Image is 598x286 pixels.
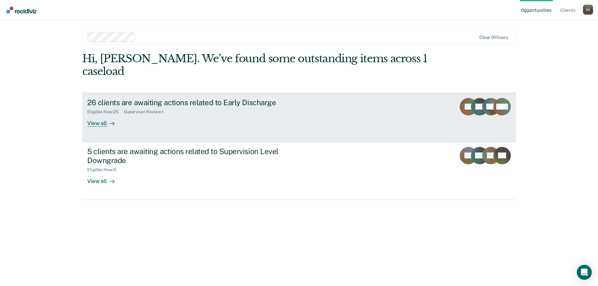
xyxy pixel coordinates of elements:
[87,172,122,185] div: View all
[87,109,124,115] div: Eligible Now : 25
[583,5,593,15] button: Profile dropdown button
[7,7,36,13] img: Recidiviz
[82,93,516,142] a: 26 clients are awaiting actions related to Early DischargeEligible Now:25Supervisor Review:1View all
[87,98,306,107] div: 26 clients are awaiting actions related to Early Discharge
[124,109,168,115] div: Supervisor Review : 1
[87,167,121,172] div: Eligible Now : 5
[87,115,122,127] div: View all
[82,52,429,78] div: Hi, [PERSON_NAME]. We’ve found some outstanding items across 1 caseload
[479,35,508,40] div: Clear officers
[583,5,593,15] div: D S
[87,147,306,165] div: 5 clients are awaiting actions related to Supervision Level Downgrade
[82,142,516,200] a: 5 clients are awaiting actions related to Supervision Level DowngradeEligible Now:5View all
[577,265,592,280] div: Open Intercom Messenger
